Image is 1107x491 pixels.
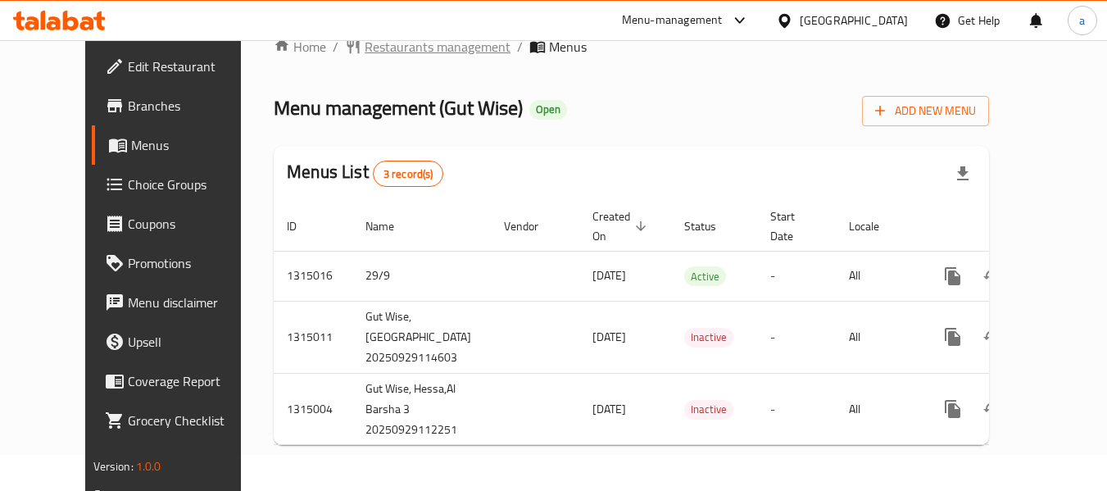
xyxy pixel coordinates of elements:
span: Upsell [128,332,257,352]
td: - [757,373,836,445]
span: Coupons [128,214,257,234]
div: Active [684,266,726,286]
td: All [836,373,920,445]
a: Grocery Checklist [92,401,270,440]
td: - [757,251,836,301]
span: Coverage Report [128,371,257,391]
span: a [1079,11,1085,30]
span: [DATE] [592,326,626,348]
span: Promotions [128,253,257,273]
div: Menu-management [622,11,723,30]
td: All [836,251,920,301]
span: [DATE] [592,398,626,420]
div: Total records count [373,161,444,187]
td: - [757,301,836,373]
span: 1.0.0 [136,456,161,477]
td: Gut Wise, [GEOGRAPHIC_DATA] 20250929114603 [352,301,491,373]
a: Coverage Report [92,361,270,401]
span: Restaurants management [365,37,510,57]
div: Export file [943,154,982,193]
h2: Menus List [287,160,443,187]
span: ID [287,216,318,236]
a: Coupons [92,204,270,243]
span: Menus [131,135,257,155]
li: / [333,37,338,57]
a: Choice Groups [92,165,270,204]
td: 1315004 [274,373,352,445]
a: Home [274,37,326,57]
td: 29/9 [352,251,491,301]
span: Status [684,216,737,236]
span: Edit Restaurant [128,57,257,76]
span: [DATE] [592,265,626,286]
button: Add New Menu [862,96,989,126]
span: Menu management ( Gut Wise ) [274,89,523,126]
span: Version: [93,456,134,477]
span: Open [529,102,567,116]
a: Menus [92,125,270,165]
td: Gut Wise, Hessa,Al Barsha 3 20250929112251 [352,373,491,445]
th: Actions [920,202,1104,252]
button: Change Status [973,257,1012,296]
span: Name [365,216,415,236]
a: Upsell [92,322,270,361]
span: Choice Groups [128,175,257,194]
span: 3 record(s) [374,166,443,182]
span: Inactive [684,328,733,347]
span: Inactive [684,400,733,419]
span: Add New Menu [875,101,976,121]
div: [GEOGRAPHIC_DATA] [800,11,908,30]
button: more [933,317,973,357]
button: more [933,389,973,429]
div: Inactive [684,400,733,420]
span: Vendor [504,216,560,236]
a: Menu disclaimer [92,283,270,322]
span: Menu disclaimer [128,293,257,312]
span: Menus [549,37,587,57]
td: All [836,301,920,373]
span: Created On [592,207,651,246]
a: Promotions [92,243,270,283]
a: Restaurants management [345,37,510,57]
span: Grocery Checklist [128,411,257,430]
span: Start Date [770,207,816,246]
div: Inactive [684,328,733,348]
td: 1315011 [274,301,352,373]
table: enhanced table [274,202,1104,446]
button: Change Status [973,317,1012,357]
span: Locale [849,216,901,236]
a: Edit Restaurant [92,47,270,86]
a: Branches [92,86,270,125]
div: Open [529,100,567,120]
li: / [517,37,523,57]
td: 1315016 [274,251,352,301]
button: more [933,257,973,296]
span: Active [684,267,726,286]
span: Branches [128,96,257,116]
button: Change Status [973,389,1012,429]
nav: breadcrumb [274,37,989,57]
